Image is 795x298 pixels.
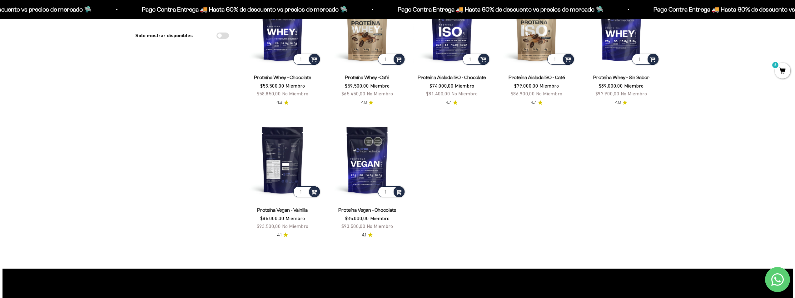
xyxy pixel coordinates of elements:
a: Proteína Aislada ISO - Café [509,75,565,80]
span: Miembro [624,83,643,88]
img: Proteína Vegan - Vainilla [244,121,321,198]
a: Proteína Vegan - Vainilla [257,207,308,213]
a: Proteína Whey - Sin Sabor [593,75,649,80]
a: Proteína Vegan - Chocolate [338,207,396,213]
span: No Miembro [367,223,393,229]
span: 4.8 [361,99,367,106]
a: 4.84.8 de 5.0 estrellas [276,99,289,106]
span: Miembro [370,83,390,88]
span: $58.850,00 [257,91,281,96]
span: $85.000,00 [260,215,284,221]
mark: 5 [772,61,779,69]
span: 4.8 [276,99,282,106]
span: No Miembro [536,91,562,96]
a: 4.74.7 de 5.0 estrellas [531,99,543,106]
span: 4.8 [615,99,621,106]
span: $86.900,00 [511,91,535,96]
p: Pago Contra Entrega 🚚 Hasta 60% de descuento vs precios de mercado 🛸 [139,4,345,14]
span: $93.500,00 [257,223,281,229]
span: No Miembro [282,91,308,96]
span: Miembro [370,215,390,221]
label: Solo mostrar disponibles [135,32,193,40]
span: $89.000,00 [599,83,623,88]
a: 4.84.8 de 5.0 estrellas [615,99,627,106]
span: $93.500,00 [341,223,365,229]
span: No Miembro [621,91,647,96]
span: Miembro [455,83,474,88]
span: 4.1 [277,232,281,239]
span: Miembro [539,83,559,88]
span: Miembro [286,83,305,88]
span: $97.900,00 [595,91,619,96]
span: $65.450,00 [341,91,365,96]
span: 4.7 [446,99,451,106]
a: 5 [775,68,790,75]
span: $81.400,00 [426,91,450,96]
span: No Miembro [282,223,308,229]
span: 4.1 [362,232,366,239]
span: $85.000,00 [345,215,369,221]
a: 4.84.8 de 5.0 estrellas [361,99,373,106]
a: 4.14.1 de 5.0 estrellas [277,232,288,239]
a: 4.14.1 de 5.0 estrellas [362,232,373,239]
span: Miembro [286,215,305,221]
a: Proteína Whey - Chocolate [254,75,311,80]
a: Proteína Whey -Café [345,75,389,80]
span: No Miembro [451,91,478,96]
span: $59.500,00 [345,83,369,88]
span: $79.000,00 [514,83,538,88]
a: 4.74.7 de 5.0 estrellas [446,99,458,106]
span: 4.7 [531,99,536,106]
p: Pago Contra Entrega 🚚 Hasta 60% de descuento vs precios de mercado 🛸 [395,4,601,14]
a: Proteína Aislada ISO - Chocolate [418,75,486,80]
span: $74.000,00 [430,83,454,88]
span: $53.500,00 [260,83,284,88]
span: No Miembro [367,91,393,96]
